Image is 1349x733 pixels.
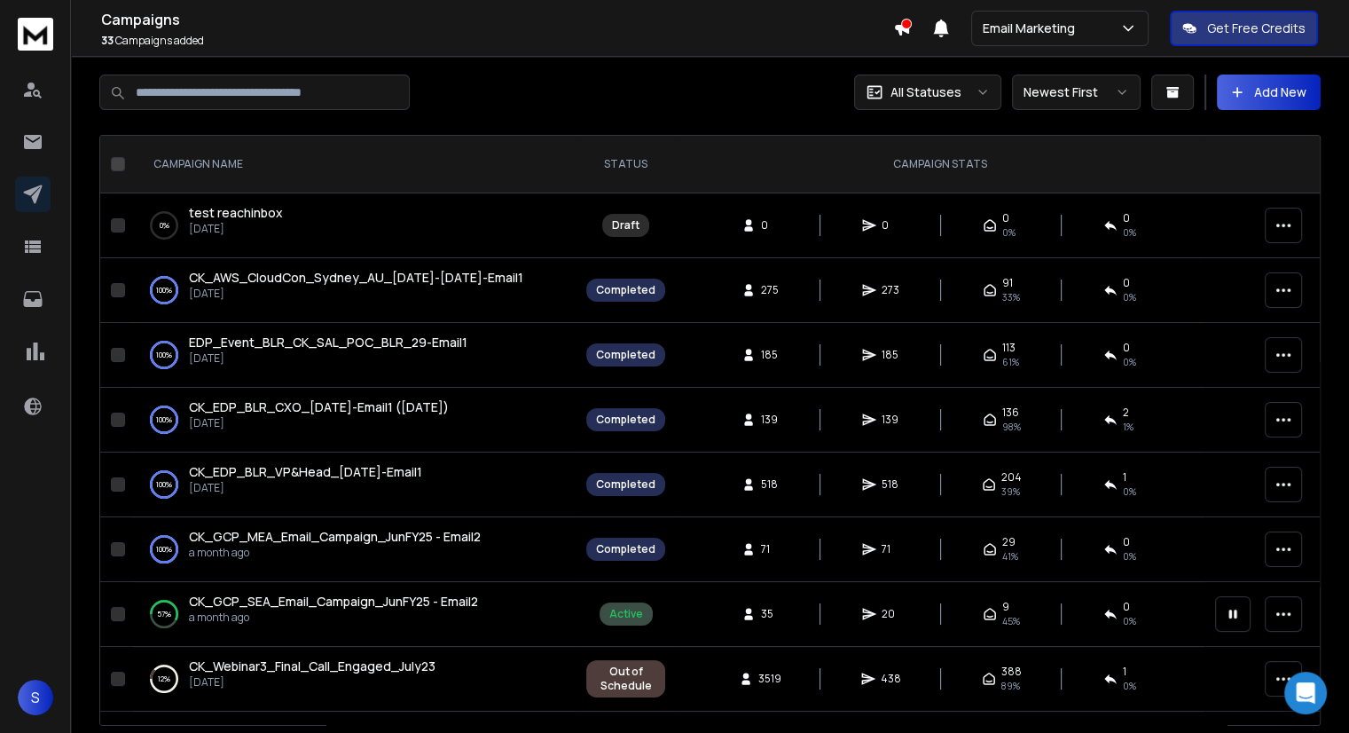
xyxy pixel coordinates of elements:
[132,136,576,193] th: CAMPAIGN NAME
[1123,549,1136,564] span: 0 %
[609,607,643,621] div: Active
[132,323,576,388] td: 100%EDP_Event_BLR_CK_SAL_POC_BLR_29-Email1[DATE]
[1123,470,1126,485] span: 1
[132,517,576,582] td: 100%CK_GCP_MEA_Email_Campaign_JunFY25 - Email2a month ago
[761,218,779,233] span: 0
[132,193,576,258] td: 0%test reachinbox[DATE]
[1012,75,1141,110] button: Newest First
[18,680,53,715] button: S
[189,675,435,690] p: [DATE]
[1123,420,1133,434] span: 1 %
[156,540,172,558] p: 100 %
[189,416,449,430] p: [DATE]
[882,283,899,297] span: 273
[761,477,779,492] span: 518
[882,542,899,556] span: 71
[676,136,1204,193] th: CAMPAIGN STATS
[1002,211,1009,225] span: 0
[156,476,172,493] p: 100 %
[189,398,449,416] a: CK_EDP_BLR_CXO_[DATE]-Email1 ([DATE])
[596,413,655,427] div: Completed
[576,136,676,193] th: STATUS
[189,269,523,286] span: CK_AWS_CloudCon_Sydney_AU_[DATE]-[DATE]-Email1
[596,348,655,362] div: Completed
[983,20,1082,37] p: Email Marketing
[101,33,114,48] span: 33
[1284,672,1327,714] div: Open Intercom Messenger
[596,542,655,556] div: Completed
[596,283,655,297] div: Completed
[189,546,481,560] p: a month ago
[1123,600,1130,614] span: 0
[1001,665,1022,679] span: 388
[189,287,523,301] p: [DATE]
[157,605,171,623] p: 57 %
[1002,420,1021,434] span: 98 %
[18,18,53,51] img: logo
[596,665,655,693] div: Out of Schedule
[189,204,283,221] span: test reachinbox
[156,411,172,429] p: 100 %
[189,611,478,625] p: a month ago
[132,388,576,453] td: 100%CK_EDP_BLR_CXO_[DATE]-Email1 ([DATE])[DATE]
[101,34,893,48] p: Campaigns added
[1123,665,1126,679] span: 1
[1123,535,1130,549] span: 0
[189,204,283,222] a: test reachinbox
[189,463,422,481] a: CK_EDP_BLR_VP&Head_[DATE]-Email1
[1123,341,1130,355] span: 0
[1123,276,1130,290] span: 0
[1002,549,1018,564] span: 41 %
[189,528,481,545] span: CK_GCP_MEA_Email_Campaign_JunFY25 - Email2
[612,218,639,233] div: Draft
[132,258,576,323] td: 100%CK_AWS_CloudCon_Sydney_AU_[DATE]-[DATE]-Email1[DATE]
[1002,225,1016,240] span: 0%
[761,542,779,556] span: 71
[1217,75,1321,110] button: Add New
[882,413,899,427] span: 139
[189,334,467,351] a: EDP_Event_BLR_CK_SAL_POC_BLR_29-Email1
[890,83,961,101] p: All Statuses
[1123,614,1136,628] span: 0 %
[160,217,169,234] p: 0 %
[1001,485,1020,499] span: 39 %
[189,351,467,366] p: [DATE]
[1002,406,1019,420] span: 136
[882,607,899,621] span: 20
[1002,535,1016,549] span: 29
[101,9,893,30] h1: Campaigns
[761,348,779,362] span: 185
[1123,679,1136,693] span: 0 %
[1123,355,1136,369] span: 0 %
[1002,355,1019,369] span: 61 %
[189,658,435,675] a: CK_Webinar3_Final_Call_Engaged_July23
[882,477,899,492] span: 518
[1002,341,1016,355] span: 113
[189,334,467,351] span: EDP_Event_BLR_CK_SAL_POC_BLR_29-Email1
[881,672,901,686] span: 438
[132,453,576,517] td: 100%CK_EDP_BLR_VP&Head_[DATE]-Email1[DATE]
[156,346,172,364] p: 100 %
[1002,614,1020,628] span: 45 %
[189,463,422,480] span: CK_EDP_BLR_VP&Head_[DATE]-Email1
[1002,276,1013,290] span: 91
[596,477,655,492] div: Completed
[189,481,422,495] p: [DATE]
[1123,406,1129,420] span: 2
[758,672,781,686] span: 3519
[189,593,478,610] span: CK_GCP_SEA_Email_Campaign_JunFY25 - Email2
[1123,290,1136,304] span: 0 %
[1002,600,1009,614] span: 9
[761,607,779,621] span: 35
[132,647,576,712] td: 12%CK_Webinar3_Final_Call_Engaged_July23[DATE]
[189,658,435,674] span: CK_Webinar3_Final_Call_Engaged_July23
[132,582,576,647] td: 57%CK_GCP_SEA_Email_Campaign_JunFY25 - Email2a month ago
[761,413,779,427] span: 139
[761,283,779,297] span: 275
[189,528,481,546] a: CK_GCP_MEA_Email_Campaign_JunFY25 - Email2
[156,281,172,299] p: 100 %
[189,269,523,287] a: CK_AWS_CloudCon_Sydney_AU_[DATE]-[DATE]-Email1
[1170,11,1318,46] button: Get Free Credits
